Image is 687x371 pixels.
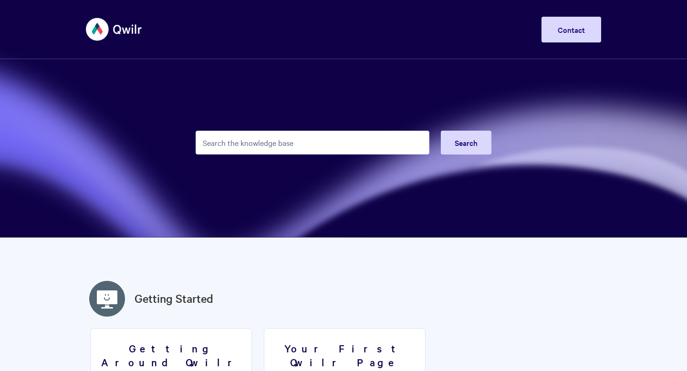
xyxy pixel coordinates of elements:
h3: Your First Qwilr Page [270,341,419,369]
input: Search the knowledge base [196,131,429,155]
a: Getting Started [135,290,213,307]
button: Search [441,131,491,155]
span: Search [455,137,478,148]
h3: Getting Around Qwilr [96,341,246,369]
img: Qwilr Help Center [86,11,143,47]
a: Contact [541,17,601,42]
